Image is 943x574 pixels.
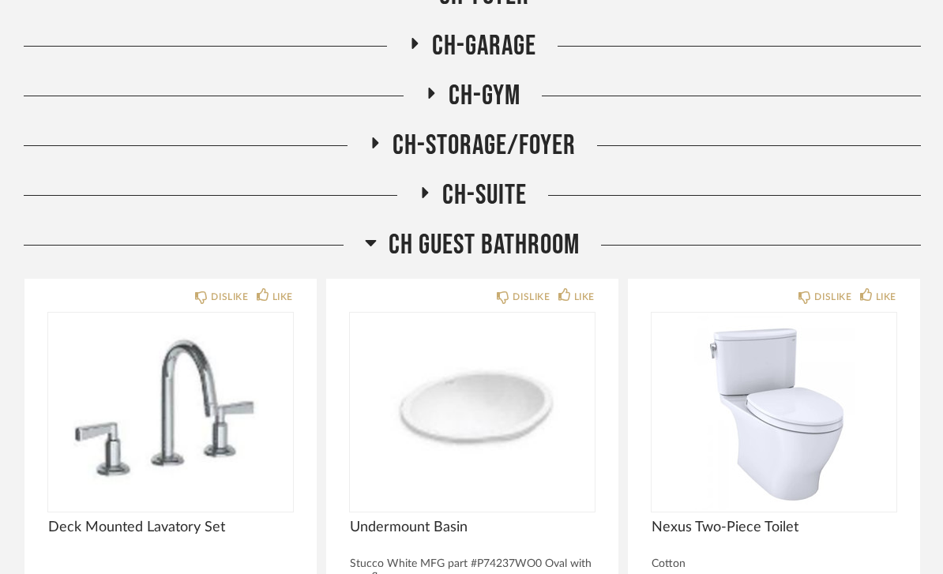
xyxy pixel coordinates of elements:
[652,557,896,571] div: Cotton
[350,519,595,536] span: Undermount Basin
[449,79,520,113] span: CH-GYM
[393,129,576,163] span: CH-STORAGE/FOYER
[48,519,293,536] span: Deck Mounted Lavatory Set
[814,289,851,305] div: DISLIKE
[432,29,536,63] span: CH-GARAGE
[876,289,896,305] div: LIKE
[272,289,293,305] div: LIKE
[211,289,248,305] div: DISLIKE
[389,228,580,262] span: CH Guest Bathroom
[513,289,550,305] div: DISLIKE
[652,313,896,510] img: undefined
[350,313,595,510] img: undefined
[442,178,527,212] span: CH-SUITE
[48,313,293,510] img: undefined
[652,519,896,536] span: Nexus Two-Piece Toilet
[574,289,595,305] div: LIKE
